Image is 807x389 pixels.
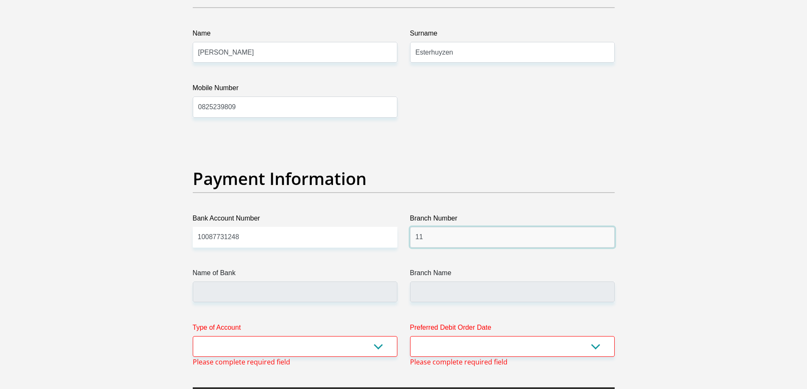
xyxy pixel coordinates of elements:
label: Name [193,28,397,42]
input: Branch Name [410,281,615,302]
label: Mobile Number [193,83,397,97]
input: Surname [410,42,615,63]
label: Type of Account [193,323,397,336]
label: Branch Number [410,213,615,227]
label: Preferred Debit Order Date [410,323,615,336]
input: Branch Number [410,227,615,248]
h2: Payment Information [193,168,615,189]
label: Bank Account Number [193,213,397,227]
span: Please complete required field [410,357,507,367]
label: Name of Bank [193,268,397,281]
input: Bank Account Number [193,227,397,248]
input: Name [193,42,397,63]
input: Mobile Number [193,97,397,117]
label: Branch Name [410,268,615,281]
input: Name of Bank [193,281,397,302]
label: Surname [410,28,615,42]
span: Please complete required field [193,357,290,367]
